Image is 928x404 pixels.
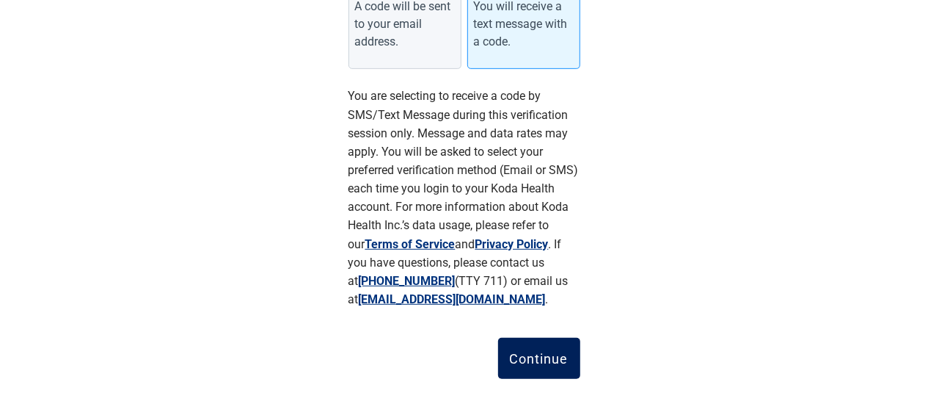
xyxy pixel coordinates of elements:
[348,87,580,309] p: You are selecting to receive a code by SMS/Text Message during this verification session only. Me...
[359,292,546,306] a: [EMAIL_ADDRESS][DOMAIN_NAME]
[359,274,456,288] a: [PHONE_NUMBER]
[365,237,456,251] a: Terms of Service
[510,351,569,366] div: Continue
[498,338,580,379] button: Continue
[475,237,549,251] a: Privacy Policy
